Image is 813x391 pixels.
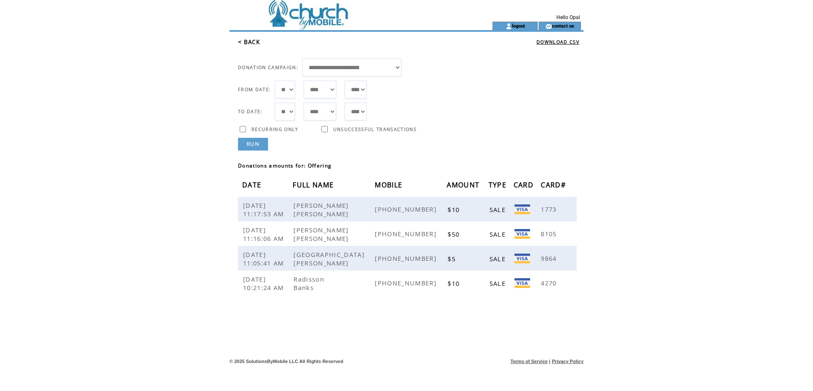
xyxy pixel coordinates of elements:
[511,359,548,364] a: Terms of Service
[242,178,263,194] span: DATE
[293,182,336,187] a: FULL NAME
[514,254,530,263] img: Visa
[293,275,324,292] span: Radisson Banks
[238,87,271,92] span: FROM DATE:
[448,254,458,263] span: $5
[238,138,268,151] a: RUN
[541,229,559,238] span: 8105
[545,23,552,30] img: contact_us_icon.gif
[243,226,286,243] span: [DATE] 11:16:06 AM
[375,178,404,194] span: MOBILE
[238,162,332,169] span: Donations amounts for: Offering
[375,254,439,263] span: [PHONE_NUMBER]
[293,226,351,243] span: [PERSON_NAME] [PERSON_NAME]
[489,178,509,194] span: TYPE
[375,182,404,187] a: MOBILE
[447,182,481,187] a: AMOUNT
[514,278,530,288] img: Visa
[541,182,568,187] a: CARD#
[489,230,508,238] span: SALE
[552,23,574,28] a: contact us
[238,64,298,70] span: DONATION CAMPAIGN:
[489,205,508,214] span: SALE
[447,178,481,194] span: AMOUNT
[556,14,580,20] span: Hello Opal
[238,38,260,46] a: < BACK
[238,109,263,115] span: TO DATE:
[489,279,508,288] span: SALE
[333,126,417,132] span: UNSUCCESSFUL TRANSACTIONS
[514,178,536,194] span: CARD
[448,205,462,214] span: $10
[541,178,568,194] span: CARD#
[293,250,365,267] span: [GEOGRAPHIC_DATA] [PERSON_NAME]
[252,126,299,132] span: RECURRING ONLY
[552,359,583,364] a: Privacy Policy
[448,230,462,238] span: $50
[243,275,286,292] span: [DATE] 10:21:24 AM
[541,254,559,263] span: 9864
[375,279,439,287] span: [PHONE_NUMBER]
[541,279,559,287] span: 4270
[230,359,343,364] span: © 2025 SolutionsByMobile LLC All Rights Reserved
[293,178,336,194] span: FULL NAME
[448,279,462,288] span: $10
[242,182,263,187] a: DATE
[489,254,508,263] span: SALE
[512,23,525,28] a: logout
[506,23,512,30] img: account_icon.gif
[514,204,530,214] img: Visa
[243,250,286,267] span: [DATE] 11:05:41 AM
[375,229,439,238] span: [PHONE_NUMBER]
[541,205,559,213] span: 1773
[514,229,530,239] img: Visa
[293,201,351,218] span: [PERSON_NAME] [PERSON_NAME]
[375,205,439,213] span: [PHONE_NUMBER]
[514,182,536,187] a: CARD
[243,201,286,218] span: [DATE] 11:17:53 AM
[536,39,579,45] a: DOWNLOAD CSV
[549,359,550,364] span: |
[489,182,509,187] a: TYPE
